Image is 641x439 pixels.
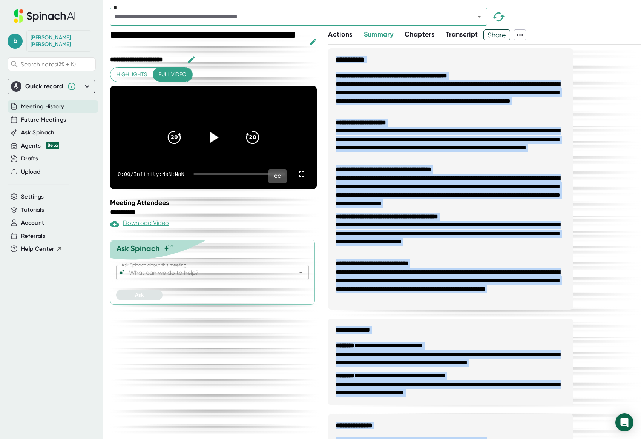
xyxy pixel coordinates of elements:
div: 0:00 / Infinity:NaN:NaN [118,171,184,177]
span: Share [484,28,510,42]
button: Settings [21,193,44,201]
button: Future Meetings [21,116,66,124]
button: Tutorials [21,206,44,214]
button: Help Center [21,245,62,253]
button: Account [21,219,44,227]
button: Open [474,11,485,22]
div: Quick record [25,83,63,90]
button: Open [296,267,306,278]
button: Meeting History [21,102,64,111]
button: Full video [153,68,192,82]
div: Download Video [110,219,169,228]
div: Open Intercom Messenger [615,413,633,431]
div: Ask Spinach [117,244,160,253]
button: Transcript [446,29,478,40]
button: Summary [364,29,393,40]
button: Drafts [21,154,38,163]
span: Highlights [117,70,147,79]
button: Agents Beta [21,142,59,150]
span: Summary [364,30,393,39]
span: Ask [135,292,144,298]
button: Referrals [21,232,45,240]
input: What can we do to help? [127,267,284,278]
div: Meeting Attendees [110,199,319,207]
span: b [8,34,23,49]
div: Quick record [11,79,92,94]
div: Agents [21,142,59,150]
span: Actions [328,30,352,39]
span: Chapters [405,30,434,39]
div: Brian Gant [31,34,87,48]
button: Ask [116,290,163,300]
button: Chapters [405,29,434,40]
div: Beta [46,142,59,149]
button: Actions [328,29,352,40]
button: Share [483,29,510,40]
button: Ask Spinach [21,128,55,137]
button: Highlights [110,68,153,82]
span: Full video [159,70,186,79]
span: Transcript [446,30,478,39]
div: CC [268,169,287,183]
span: Search notes (⌘ + K) [21,61,76,68]
button: Upload [21,168,40,176]
span: Help Center [21,245,54,253]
